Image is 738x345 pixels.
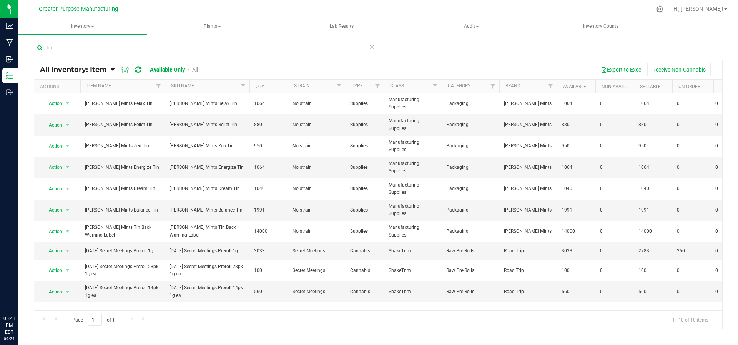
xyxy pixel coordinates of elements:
[446,185,495,192] span: Packaging
[446,100,495,107] span: Packaging
[350,207,379,214] span: Supplies
[350,185,379,192] span: Supplies
[446,121,495,128] span: Packaging
[170,263,245,278] span: [DATE] Secret Meetings Preroll 28pk 1g ea
[350,121,379,128] span: Supplies
[352,83,363,88] a: Type
[319,23,364,30] span: Lab Results
[85,121,160,128] span: [PERSON_NAME] Mints Relief Tin
[537,18,665,35] a: Inventory Counts
[389,267,437,274] span: ShakeTrim
[256,84,264,89] a: Qty
[42,287,63,297] span: Action
[8,283,31,307] iframe: Resource center
[655,5,665,13] div: Manage settings
[389,247,437,255] span: ShakeTrim
[638,207,668,214] span: 1991
[170,207,245,214] span: [PERSON_NAME] Mints Balance Tin
[3,336,15,342] p: 09/24
[42,205,63,215] span: Action
[294,83,310,88] a: Strain
[85,263,160,278] span: [DATE] Secret Meetings Preroll 28pk 1g ea
[39,6,118,12] span: Greater Purpose Manufacturing
[23,282,32,292] iframe: Resource center unread badge
[150,67,185,73] a: Available Only
[504,267,552,274] span: Road Trip
[638,164,668,171] span: 1064
[562,121,591,128] span: 880
[640,84,661,89] a: Sellable
[293,267,341,274] span: Secret Meetings
[371,80,384,93] a: Filter
[350,100,379,107] span: Supplies
[40,65,107,74] span: All Inventory: Item
[600,228,629,235] span: 0
[677,164,706,171] span: 0
[677,247,706,255] span: 250
[600,185,629,192] span: 0
[66,314,121,326] span: Page of 1
[677,185,706,192] span: 0
[170,224,245,238] span: [PERSON_NAME] Mints Tin Back Warning Label
[390,83,404,88] a: Class
[293,228,341,235] span: No strain
[63,141,73,152] span: select
[407,19,535,34] span: Audit
[63,245,73,256] span: select
[602,84,636,89] a: Non-Available
[254,247,283,255] span: 3033
[254,100,283,107] span: 1064
[504,100,552,107] span: [PERSON_NAME] Mints
[429,80,442,93] a: Filter
[562,228,591,235] span: 14000
[148,18,277,35] a: Plants
[254,228,283,235] span: 14000
[6,55,13,63] inline-svg: Inbound
[562,247,591,255] span: 3033
[563,84,586,89] a: Available
[85,100,160,107] span: [PERSON_NAME] Mints Relax Tin
[85,284,160,299] span: [DATE] Secret Meetings Preroll 14pk 1g ea
[254,288,283,295] span: 560
[6,39,13,47] inline-svg: Manufacturing
[638,247,668,255] span: 2783
[504,247,552,255] span: Road Trip
[293,142,341,150] span: No strain
[63,205,73,215] span: select
[638,288,668,295] span: 560
[254,164,283,171] span: 1064
[34,42,378,53] input: Search Item Name, Retail Display Name, SKU, Part Number...
[350,247,379,255] span: Cannabis
[85,164,160,171] span: [PERSON_NAME] Mints Energize Tin
[562,267,591,274] span: 100
[389,182,437,196] span: Manufacturing Supplies
[562,100,591,107] span: 1064
[42,141,63,152] span: Action
[678,84,700,89] a: On Order
[600,164,629,171] span: 0
[170,164,245,171] span: [PERSON_NAME] Mints Energize Tin
[389,117,437,132] span: Manufacturing Supplies
[85,207,160,214] span: [PERSON_NAME] Mints Balance Tin
[446,142,495,150] span: Packaging
[600,121,629,128] span: 0
[389,96,437,111] span: Manufacturing Supplies
[600,100,629,107] span: 0
[448,83,470,88] a: Category
[293,121,341,128] span: No strain
[42,183,63,194] span: Action
[170,284,245,299] span: [DATE] Secret Meetings Preroll 14pk 1g ea
[63,98,73,109] span: select
[544,80,557,93] a: Filter
[600,247,629,255] span: 0
[562,142,591,150] span: 950
[407,18,536,35] a: Audit
[170,121,245,128] span: [PERSON_NAME] Mints Relief Tin
[192,67,198,73] a: All
[254,185,283,192] span: 1040
[6,88,13,96] inline-svg: Outbound
[389,203,437,217] span: Manufacturing Supplies
[333,80,346,93] a: Filter
[350,288,379,295] span: Cannabis
[562,185,591,192] span: 1040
